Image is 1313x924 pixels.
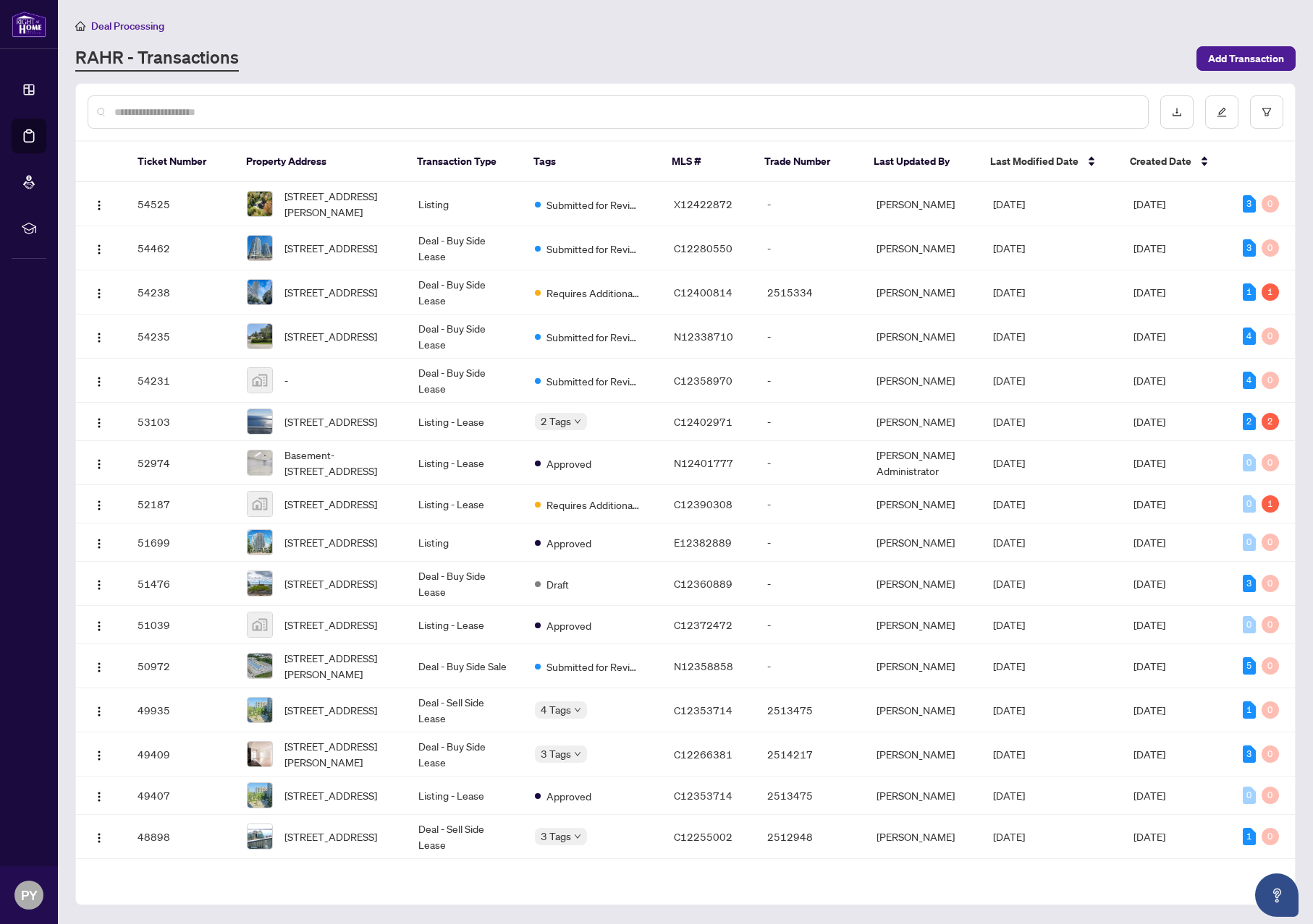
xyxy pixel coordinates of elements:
div: 0 [1243,534,1256,551]
span: Approved [546,535,591,551]
th: Last Modified Date [979,142,1118,182]
td: 54238 [126,270,235,315]
td: Deal - Buy Side Lease [407,315,524,359]
span: Submitted for Review [546,197,641,213]
td: [PERSON_NAME] Administrator [865,441,982,485]
td: [PERSON_NAME] [865,644,982,688]
img: Logo [93,538,105,549]
img: Logo [93,579,105,591]
span: [DATE] [1133,618,1165,631]
td: - [756,562,865,606]
td: 53103 [126,403,235,441]
img: Logo [93,706,105,717]
img: Logo [93,791,105,803]
button: Logo [88,281,111,304]
div: 0 [1243,616,1256,633]
div: 1 [1262,283,1279,301]
td: 51699 [126,523,235,562]
div: 0 [1262,328,1279,345]
span: [STREET_ADDRESS] [284,496,377,512]
span: [DATE] [1133,536,1165,549]
td: Listing [407,182,524,226]
img: thumbnail-img [248,571,272,596]
span: [STREET_ADDRESS][PERSON_NAME] [284,188,395,220]
span: [STREET_ADDRESS] [284,284,377,300]
img: thumbnail-img [248,368,272,393]
span: [DATE] [1133,241,1165,254]
img: thumbnail-img [248,192,272,216]
button: download [1160,95,1194,129]
td: Listing - Lease [407,441,524,485]
td: 51039 [126,606,235,644]
span: 4 Tags [541,701,571,718]
span: C12360889 [674,577,733,590]
div: 0 [1262,454,1279,471]
img: thumbnail-img [248,824,272,849]
td: - [756,226,865,270]
img: Logo [93,620,105,632]
button: Logo [88,325,111,348]
button: Logo [88,613,111,636]
div: 0 [1262,657,1279,675]
span: down [574,706,581,714]
div: 0 [1262,372,1279,389]
img: thumbnail-img [248,492,272,516]
span: edit [1217,107,1227,117]
img: Logo [93,500,105,511]
span: [STREET_ADDRESS] [284,328,377,344]
div: 0 [1262,616,1279,633]
button: Logo [88,369,111,392]
td: [PERSON_NAME] [865,485,982,523]
td: 51476 [126,562,235,606]
button: Logo [88,654,111,677]
button: Logo [88,492,111,516]
span: [DATE] [993,456,1025,469]
th: Ticket Number [126,142,235,182]
button: Open asap [1255,873,1299,917]
img: Logo [93,832,105,844]
span: 3 Tags [541,828,571,844]
span: [STREET_ADDRESS] [284,829,377,844]
span: [DATE] [1133,703,1165,716]
span: [DATE] [1133,286,1165,299]
span: filter [1262,107,1272,117]
span: [STREET_ADDRESS] [284,787,377,803]
span: C12400814 [674,286,733,299]
td: [PERSON_NAME] [865,523,982,562]
button: Logo [88,698,111,722]
th: Created Date [1118,142,1227,182]
img: thumbnail-img [248,324,272,348]
span: Approved [546,617,591,633]
span: [DATE] [1133,830,1165,843]
span: 2 Tags [541,413,571,429]
div: 3 [1243,195,1256,213]
div: 0 [1243,787,1256,804]
td: 49407 [126,777,235,815]
span: N12358858 [674,659,733,672]
button: Logo [88,236,111,260]
img: thumbnail-img [248,450,272,475]
div: 1 [1243,828,1256,845]
td: [PERSON_NAME] [865,359,982,403]
td: 54231 [126,359,235,403]
span: N12401777 [674,456,733,469]
img: Logo [93,417,105,429]
td: Deal - Buy Side Lease [407,562,524,606]
div: 0 [1262,239,1279,257]
td: [PERSON_NAME] [865,815,982,859]
td: [PERSON_NAME] [865,606,982,644]
span: [STREET_ADDRESS] [284,702,377,718]
th: Trade Number [753,142,861,182]
td: Deal - Sell Side Lease [407,815,524,859]
th: MLS # [660,142,753,182]
div: 4 [1243,328,1256,345]
span: Requires Additional Docs [546,285,641,301]
span: C12353714 [674,789,733,802]
span: download [1172,107,1182,117]
td: 54525 [126,182,235,226]
td: 54235 [126,315,235,359]
img: Logo [93,200,105,211]
td: - [756,182,865,226]
span: [STREET_ADDRESS] [284,240,377,256]
span: Last Modified Date [990,153,1078,169]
